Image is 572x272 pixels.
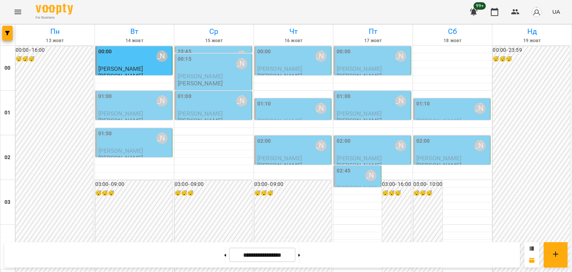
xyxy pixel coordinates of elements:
label: 00:15 [178,55,191,63]
span: [PERSON_NAME] [337,110,382,117]
h6: 😴😴😴 [382,189,411,197]
h6: 03 [4,198,10,206]
h6: 02 [4,154,10,162]
label: 00:00 [337,48,350,56]
div: Вовк Галина [156,95,168,107]
span: UA [552,8,560,16]
p: [PERSON_NAME] [178,117,223,124]
label: 01:10 [416,100,430,108]
span: [PERSON_NAME] [337,155,382,162]
h6: 19 жовт [493,37,571,44]
h6: Вт [96,26,173,37]
h6: 16 жовт [255,37,332,44]
p: [PERSON_NAME] [98,117,143,124]
button: Menu [9,3,27,21]
h6: 03:00 - 09:00 [175,180,252,189]
span: [PERSON_NAME] [257,65,302,72]
label: 02:45 [337,167,350,175]
h6: 00:00 - 16:00 [16,46,93,54]
h6: 😴😴😴 [254,189,332,197]
h6: Ср [175,26,252,37]
p: [PERSON_NAME] [257,162,302,168]
label: 02:00 [337,137,350,145]
h6: Пт [334,26,411,37]
div: Вовк Галина [156,51,168,62]
span: [PERSON_NAME] [337,184,377,198]
h6: Пн [16,26,93,37]
label: 23:45 [178,48,191,56]
h6: 17 жовт [334,37,411,44]
div: Вовк Галина [395,140,406,151]
div: Вовк Галина [365,170,376,181]
p: [PERSON_NAME] [98,155,143,161]
h6: Сб [414,26,491,37]
span: [PERSON_NAME] [178,73,223,80]
label: 00:00 [98,48,112,56]
p: [PERSON_NAME] [337,117,382,124]
div: Вовк Галина [315,51,327,62]
label: 00:00 [257,48,271,56]
div: Вовк Галина [474,140,486,151]
h6: 03:00 - 09:00 [254,180,332,189]
button: UA [549,5,563,19]
div: Вовк Галина [236,51,247,62]
label: 02:00 [416,137,430,145]
label: 01:10 [257,100,271,108]
span: [PERSON_NAME] [257,117,302,124]
img: avatar_s.png [531,7,542,17]
div: Вовк Галина [156,133,168,144]
div: Вовк Галина [474,103,486,114]
span: For Business [36,15,73,20]
h6: 00 [4,64,10,72]
h6: 😴😴😴 [175,189,252,197]
span: [PERSON_NAME] [98,147,143,154]
div: Вовк Галина [315,103,327,114]
h6: 00:00 - 23:59 [493,46,570,54]
h6: 😴😴😴 [413,189,442,197]
div: Вовк Галина [236,95,247,107]
span: 99+ [474,2,486,10]
h6: 18 жовт [414,37,491,44]
span: [PERSON_NAME] [98,65,143,72]
span: [PERSON_NAME] [98,110,143,117]
label: 01:00 [98,92,112,101]
span: [PERSON_NAME] [337,65,382,72]
h6: 01 [4,109,10,117]
h6: 03:00 - 16:00 [382,180,411,189]
div: Вовк Галина [395,95,406,107]
span: [PERSON_NAME] [178,110,223,117]
div: Вовк Галина [236,58,247,69]
h6: 😴😴😴 [95,189,173,197]
label: 01:00 [337,92,350,101]
img: Voopty Logo [36,4,73,15]
h6: 😴😴😴 [493,55,570,63]
label: 01:50 [98,130,112,138]
h6: Чт [255,26,332,37]
p: [PERSON_NAME] [178,80,223,86]
p: [PERSON_NAME] [257,73,302,79]
span: [PERSON_NAME] [416,117,461,124]
h6: 14 жовт [96,37,173,44]
h6: Нд [493,26,571,37]
label: 02:00 [257,137,271,145]
div: Вовк Галина [315,140,327,151]
p: [PERSON_NAME] [98,73,143,79]
p: [PERSON_NAME] [416,162,461,168]
p: [PERSON_NAME] [337,162,382,168]
h6: 15 жовт [175,37,252,44]
span: [PERSON_NAME] [257,155,302,162]
label: 01:00 [178,92,191,101]
div: Вовк Галина [395,51,406,62]
h6: 😴😴😴 [16,55,93,63]
h6: 13 жовт [16,37,93,44]
h6: 03:00 - 09:00 [95,180,173,189]
span: [PERSON_NAME] [416,155,461,162]
p: [PERSON_NAME] [337,73,382,79]
h6: 03:00 - 10:00 [413,180,442,189]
